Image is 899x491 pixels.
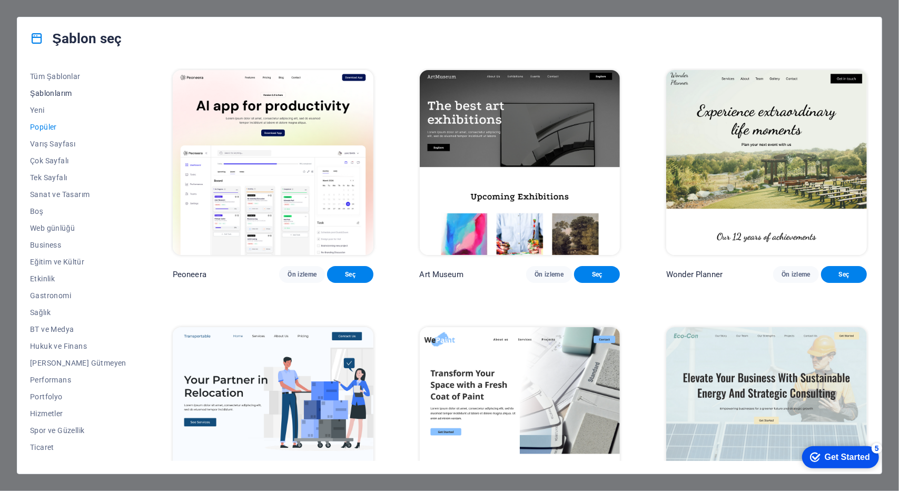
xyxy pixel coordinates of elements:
[30,135,126,152] button: Varış Sayfası
[30,371,126,388] button: Performans
[30,190,126,199] span: Sanat ve Tasarım
[30,241,126,249] span: Business
[30,68,126,85] button: Tüm Şablonlar
[30,392,126,401] span: Portfolyo
[30,253,126,270] button: Eğitim ve Kültür
[30,203,126,220] button: Boş
[30,123,126,131] span: Popüler
[30,376,126,384] span: Performans
[30,258,126,266] span: Eğitim ve Kültür
[30,443,126,451] span: Ticaret
[30,342,126,350] span: Hukuk ve Finans
[78,2,88,13] div: 5
[30,152,126,169] button: Çok Sayfalı
[173,70,373,255] img: Peoneera
[30,270,126,287] button: Etkinlik
[30,426,126,435] span: Spor ve Güzellik
[30,439,126,456] button: Ticaret
[30,308,126,317] span: Sağlık
[30,102,126,119] button: Yeni
[30,359,126,367] span: [PERSON_NAME] Gütmeyen
[30,409,126,418] span: Hizmetler
[773,266,819,283] button: Ön izleme
[335,270,364,279] span: Seç
[582,270,611,279] span: Seç
[30,89,126,97] span: Şablonlarım
[30,287,126,304] button: Gastronomi
[30,291,126,300] span: Gastronomi
[288,270,317,279] span: Ön izleme
[30,156,126,165] span: Çok Sayfalı
[420,269,463,280] p: Art Museum
[30,405,126,422] button: Hizmetler
[30,274,126,283] span: Etkinlik
[666,70,867,255] img: Wonder Planner
[30,460,126,468] span: Seyahat
[30,422,126,439] button: Spor ve Güzellik
[30,106,126,114] span: Yeni
[30,119,126,135] button: Popüler
[30,220,126,237] button: Web günlüğü
[30,456,126,473] button: Seyahat
[666,269,723,280] p: Wonder Planner
[30,169,126,186] button: Tek Sayfalı
[829,270,858,279] span: Seç
[30,388,126,405] button: Portfolyo
[30,237,126,253] button: Business
[8,5,85,27] div: Get Started 5 items remaining, 0% complete
[31,12,76,21] div: Get Started
[30,140,126,148] span: Varış Sayfası
[279,266,325,283] button: Ön izleme
[30,85,126,102] button: Şablonlarım
[782,270,811,279] span: Ön izleme
[526,266,572,283] button: Ön izleme
[30,321,126,338] button: BT ve Medya
[30,186,126,203] button: Sanat ve Tasarım
[535,270,564,279] span: Ön izleme
[30,173,126,182] span: Tek Sayfalı
[30,325,126,333] span: BT ve Medya
[30,304,126,321] button: Sağlık
[30,72,126,81] span: Tüm Şablonlar
[30,224,126,232] span: Web günlüğü
[821,266,867,283] button: Seç
[173,269,206,280] p: Peoneera
[420,70,620,255] img: Art Museum
[327,266,373,283] button: Seç
[30,355,126,371] button: [PERSON_NAME] Gütmeyen
[30,338,126,355] button: Hukuk ve Finans
[574,266,620,283] button: Seç
[30,207,126,215] span: Boş
[30,30,122,47] h4: Şablon seç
